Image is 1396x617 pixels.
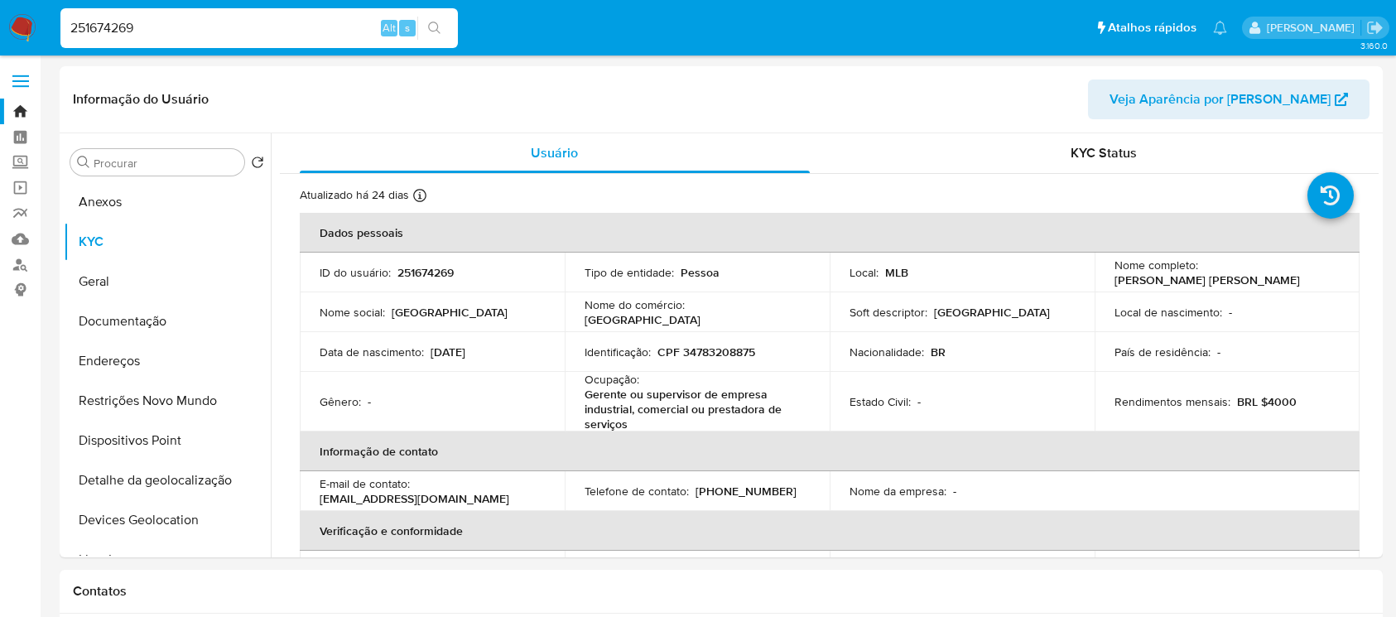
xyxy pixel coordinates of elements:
[1114,258,1198,272] p: Nome completo :
[585,312,700,327] p: [GEOGRAPHIC_DATA]
[1366,19,1384,36] a: Sair
[251,156,264,174] button: Retornar ao pedido padrão
[1088,80,1370,119] button: Veja Aparência por [PERSON_NAME]
[383,20,396,36] span: Alt
[300,431,1360,471] th: Informação de contato
[934,305,1050,320] p: [GEOGRAPHIC_DATA]
[73,583,1370,600] h1: Contatos
[1114,394,1230,409] p: Rendimentos mensais :
[850,394,911,409] p: Estado Civil :
[850,484,946,499] p: Nome da empresa :
[585,387,803,431] p: Gerente ou supervisor de empresa industrial, comercial ou prestadora de serviços
[1114,345,1211,359] p: País de residência :
[417,17,451,40] button: search-icon
[585,265,674,280] p: Tipo de entidade :
[931,345,946,359] p: BR
[64,500,271,540] button: Devices Geolocation
[64,301,271,341] button: Documentação
[1108,19,1196,36] span: Atalhos rápidos
[657,345,755,359] p: CPF 34783208875
[585,484,689,499] p: Telefone de contato :
[850,305,927,320] p: Soft descriptor :
[681,265,720,280] p: Pessoa
[320,476,410,491] p: E-mail de contato :
[1237,394,1297,409] p: BRL $4000
[64,540,271,580] button: Lista Interna
[850,265,879,280] p: Local :
[64,421,271,460] button: Dispositivos Point
[320,491,509,506] p: [EMAIL_ADDRESS][DOMAIN_NAME]
[64,222,271,262] button: KYC
[885,265,908,280] p: MLB
[431,345,465,359] p: [DATE]
[405,20,410,36] span: s
[320,345,424,359] p: Data de nascimento :
[1071,143,1137,162] span: KYC Status
[850,345,924,359] p: Nacionalidade :
[300,213,1360,253] th: Dados pessoais
[64,460,271,500] button: Detalhe da geolocalização
[320,394,361,409] p: Gênero :
[73,91,209,108] h1: Informação do Usuário
[60,17,458,39] input: Pesquise usuários ou casos...
[1110,80,1331,119] span: Veja Aparência por [PERSON_NAME]
[953,484,956,499] p: -
[585,372,639,387] p: Ocupação :
[1267,20,1360,36] p: weverton.gomes@mercadopago.com.br
[300,187,409,203] p: Atualizado há 24 dias
[1114,305,1222,320] p: Local de nascimento :
[64,262,271,301] button: Geral
[1229,305,1232,320] p: -
[917,394,921,409] p: -
[397,265,454,280] p: 251674269
[77,156,90,169] button: Procurar
[64,182,271,222] button: Anexos
[585,345,651,359] p: Identificação :
[64,341,271,381] button: Endereços
[1213,21,1227,35] a: Notificações
[531,143,578,162] span: Usuário
[696,484,797,499] p: [PHONE_NUMBER]
[368,394,371,409] p: -
[94,156,238,171] input: Procurar
[1217,345,1220,359] p: -
[585,297,685,312] p: Nome do comércio :
[320,265,391,280] p: ID do usuário :
[300,511,1360,551] th: Verificação e conformidade
[64,381,271,421] button: Restrições Novo Mundo
[392,305,508,320] p: [GEOGRAPHIC_DATA]
[1114,272,1300,287] p: [PERSON_NAME] [PERSON_NAME]
[320,305,385,320] p: Nome social :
